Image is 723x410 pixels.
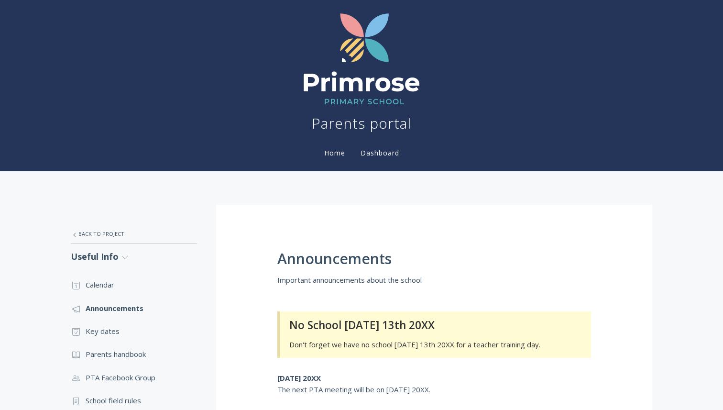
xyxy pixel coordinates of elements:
[71,244,197,269] a: Useful Info
[277,373,321,383] strong: [DATE] 20XX
[71,343,197,366] a: Parents handbook
[289,339,579,350] p: Don't forget we have no school [DATE] 13th 20XX for a teacher training day.
[71,366,197,389] a: PTA Facebook Group
[277,372,591,396] p: The next PTA meeting will be on [DATE] 20XX.
[71,320,197,343] a: Key dates
[71,273,197,296] a: Calendar
[277,251,591,267] h1: Announcements
[289,319,579,331] h3: No School [DATE] 13th 20XX
[71,224,197,244] a: Back to Project
[277,274,591,286] p: Important announcements about the school
[322,148,347,157] a: Home
[312,114,411,133] h1: Parents portal
[71,297,197,320] a: Announcements
[359,148,401,157] a: Dashboard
